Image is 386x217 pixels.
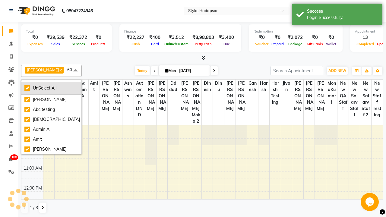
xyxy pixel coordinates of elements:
[270,80,281,106] span: harsh testing
[65,67,77,72] span: +60
[307,14,378,21] div: Login Successfully.
[213,80,224,93] span: dinu
[66,80,77,125] span: [DEMOGRAPHIC_DATA]
[305,34,324,41] div: ₹0
[258,80,270,93] span: harsh
[66,2,93,19] b: 08047224946
[217,34,236,41] div: ₹3,400
[26,34,44,41] div: ₹0
[168,80,179,93] span: ddddd
[21,80,43,86] div: Therapist
[163,34,190,41] div: ₹3,512
[124,34,147,41] div: ₹22,227
[43,80,55,112] span: [PERSON_NAME]
[222,42,231,46] span: Due
[177,66,207,75] input: 2025-09-01
[134,80,145,119] span: Automation DND
[270,34,285,41] div: ₹0
[124,29,236,34] div: Finance
[361,193,380,211] iframe: chat widget
[355,34,375,41] div: 13
[157,80,168,112] span: [PERSON_NAME]
[145,80,156,112] span: [PERSON_NAME]
[328,68,346,73] span: ADD NEW
[315,80,326,112] span: [PERSON_NAME]
[50,42,62,46] span: Sales
[327,67,348,75] button: ADD NEW
[130,42,141,46] span: Cash
[122,80,134,100] span: ashwins
[271,66,323,75] input: Search Appointment
[30,205,38,211] span: 1 / 3
[324,34,338,41] div: ₹0
[304,80,315,112] span: [PERSON_NAME]
[24,116,78,123] div: [DEMOGRAPHIC_DATA]
[59,68,62,72] a: x
[90,42,107,46] span: Products
[202,80,213,93] span: dinesh
[163,42,190,46] span: Online/Custom
[90,34,107,41] div: ₹0
[324,42,338,46] span: Wallet
[10,154,18,160] span: 108
[349,80,360,119] span: New Salary Staff
[247,80,258,93] span: Ganesh
[179,80,190,112] span: [PERSON_NAME]
[190,34,217,41] div: ₹8,98,803
[135,66,150,75] span: Today
[326,80,337,106] span: MonaKumari
[15,2,57,19] img: logo
[236,80,247,112] span: [PERSON_NAME]
[77,80,88,100] span: Admin A
[67,34,90,41] div: ₹22,372
[111,80,122,112] span: [PERSON_NAME]
[24,96,78,103] div: [PERSON_NAME]
[2,154,16,164] a: 108
[193,42,213,46] span: Petty cash
[190,80,201,125] span: [PERSON_NAME] Mokal2
[100,80,111,112] span: [PERSON_NAME]
[254,42,270,46] span: Voucher
[24,126,78,133] div: Admin A
[287,42,304,46] span: Package
[26,42,44,46] span: Expenses
[89,80,100,93] span: Amit
[307,8,378,14] div: Success
[24,136,78,143] div: Amit
[254,29,338,34] div: Redemption
[270,42,285,46] span: Prepaid
[164,68,177,73] span: Mon
[355,42,375,46] span: Completed
[26,29,107,34] div: Total
[360,80,371,119] span: New Salary Staff 2
[305,42,324,46] span: Gift Cards
[24,146,78,153] div: [PERSON_NAME]
[55,80,66,100] span: Abc testing
[27,68,59,72] span: [PERSON_NAME]
[22,165,43,171] div: 11:00 AM
[281,80,292,93] span: jivan
[292,80,303,112] span: [PERSON_NAME]
[337,80,349,112] span: New QA Staff
[24,106,78,113] div: Abc testing
[147,34,163,41] div: ₹400
[70,42,87,46] span: Services
[224,80,236,112] span: [PERSON_NAME]
[150,42,160,46] span: Card
[254,34,270,41] div: ₹0
[24,85,78,91] div: UnSelect All
[44,34,67,41] div: ₹29,539
[23,185,43,191] div: 12:00 PM
[372,80,383,119] span: New staff Testing
[285,34,305,41] div: ₹2,072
